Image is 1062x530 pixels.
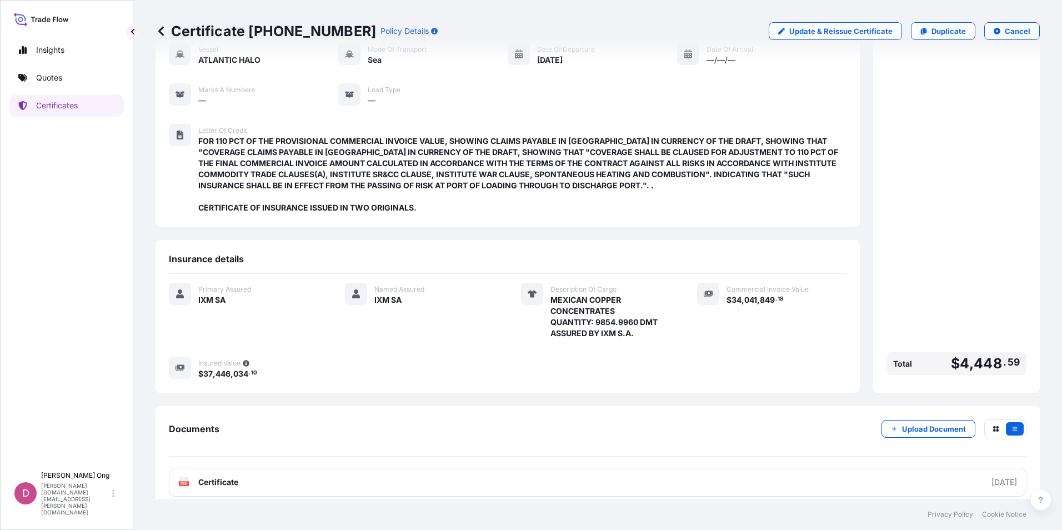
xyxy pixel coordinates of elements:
span: Primary Assured [198,285,251,294]
span: Named Assured [374,285,424,294]
span: $ [951,357,960,371]
div: [DATE] [991,477,1017,488]
span: 34 [732,296,742,304]
span: Description Of Cargo [550,285,617,294]
button: Cancel [984,22,1040,40]
span: 034 [233,370,248,378]
span: . [249,371,251,375]
span: — [198,95,206,106]
span: . [775,297,777,301]
p: [PERSON_NAME] Ong [41,471,110,480]
span: $ [198,370,203,378]
a: Privacy Policy [928,510,973,519]
span: MEXICAN COPPER CONCENTRATES QUANTITY: 9854.9960 DMT ASSURED BY IXM S.A. [550,294,670,339]
span: , [231,370,233,378]
span: Total [893,358,912,369]
span: Insurance details [169,253,244,264]
span: $ [727,296,732,304]
span: Commercial Invoice Value [727,285,809,294]
span: . [1003,359,1006,366]
p: Duplicate [931,26,966,37]
a: Certificates [9,94,124,117]
span: Documents [169,423,219,434]
a: Duplicate [911,22,975,40]
p: Update & Reissue Certificate [789,26,893,37]
p: Quotes [36,72,62,83]
span: 37 [203,370,213,378]
p: Certificate [PHONE_NUMBER] [156,22,376,40]
span: IXM SA [374,294,402,306]
span: 446 [216,370,231,378]
a: Insights [9,39,124,61]
p: [PERSON_NAME][DOMAIN_NAME][EMAIL_ADDRESS][PERSON_NAME][DOMAIN_NAME] [41,482,110,516]
text: PDF [181,482,188,486]
span: 10 [251,371,257,375]
span: IXM SA [198,294,226,306]
span: Marks & Numbers [198,86,255,94]
span: Insured Value [198,359,241,368]
a: Update & Reissue Certificate [769,22,902,40]
span: 849 [760,296,775,304]
span: 448 [974,357,1002,371]
a: Quotes [9,67,124,89]
span: , [213,370,216,378]
a: Cookie Notice [982,510,1026,519]
span: — [368,95,375,106]
span: , [757,296,760,304]
span: D [22,488,29,499]
span: Certificate [198,477,238,488]
span: 041 [744,296,757,304]
span: FOR 110 PCT OF THE PROVISIONAL COMMERCIAL INVOICE VALUE, SHOWING CLAIMS PAYABLE IN [GEOGRAPHIC_DA... [198,136,846,213]
a: PDFCertificate[DATE] [169,468,1026,497]
span: Letter of Credit [198,126,247,135]
span: 18 [778,297,783,301]
p: Certificates [36,100,78,111]
button: Upload Document [881,420,975,438]
span: , [742,296,744,304]
span: 4 [960,357,969,371]
span: , [969,357,974,371]
p: Cancel [1005,26,1030,37]
span: Load Type [368,86,400,94]
span: 59 [1008,359,1020,366]
p: Insights [36,44,64,56]
p: Upload Document [902,423,966,434]
p: Policy Details [380,26,429,37]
